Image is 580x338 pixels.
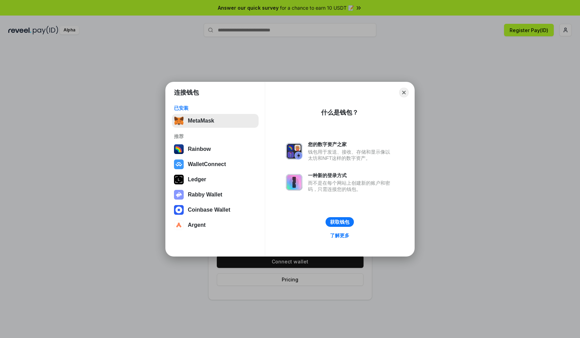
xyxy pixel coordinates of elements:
[174,133,257,139] div: 推荐
[308,149,394,161] div: 钱包用于发送、接收、存储和显示像以太坊和NFT这样的数字资产。
[308,141,394,147] div: 您的数字资产之家
[172,157,259,171] button: WalletConnect
[172,114,259,128] button: MetaMask
[321,108,358,117] div: 什么是钱包？
[174,205,184,215] img: svg+xml,%3Csvg%20width%3D%2228%22%20height%3D%2228%22%20viewBox%3D%220%200%2028%2028%22%20fill%3D...
[330,219,349,225] div: 获取钱包
[188,161,226,167] div: WalletConnect
[286,143,302,160] img: svg+xml,%3Csvg%20xmlns%3D%22http%3A%2F%2Fwww.w3.org%2F2000%2Fsvg%22%20fill%3D%22none%22%20viewBox...
[286,174,302,191] img: svg+xml,%3Csvg%20xmlns%3D%22http%3A%2F%2Fwww.w3.org%2F2000%2Fsvg%22%20fill%3D%22none%22%20viewBox...
[174,160,184,169] img: svg+xml,%3Csvg%20width%3D%2228%22%20height%3D%2228%22%20viewBox%3D%220%200%2028%2028%22%20fill%3D...
[174,190,184,200] img: svg+xml,%3Csvg%20xmlns%3D%22http%3A%2F%2Fwww.w3.org%2F2000%2Fsvg%22%20fill%3D%22none%22%20viewBox...
[172,188,259,202] button: Rabby Wallet
[330,232,349,239] div: 了解更多
[174,88,199,97] h1: 连接钱包
[172,203,259,217] button: Coinbase Wallet
[174,116,184,126] img: svg+xml,%3Csvg%20fill%3D%22none%22%20height%3D%2233%22%20viewBox%3D%220%200%2035%2033%22%20width%...
[308,172,394,178] div: 一种新的登录方式
[188,118,214,124] div: MetaMask
[308,180,394,192] div: 而不是在每个网站上创建新的账户和密码，只需连接您的钱包。
[174,144,184,154] img: svg+xml,%3Csvg%20width%3D%22120%22%20height%3D%22120%22%20viewBox%3D%220%200%20120%20120%22%20fil...
[188,176,206,183] div: Ledger
[188,207,230,213] div: Coinbase Wallet
[399,88,409,97] button: Close
[174,105,257,111] div: 已安装
[172,142,259,156] button: Rainbow
[188,146,211,152] div: Rainbow
[188,222,206,228] div: Argent
[188,192,222,198] div: Rabby Wallet
[174,220,184,230] img: svg+xml,%3Csvg%20width%3D%2228%22%20height%3D%2228%22%20viewBox%3D%220%200%2028%2028%22%20fill%3D...
[174,175,184,184] img: svg+xml,%3Csvg%20xmlns%3D%22http%3A%2F%2Fwww.w3.org%2F2000%2Fsvg%22%20width%3D%2228%22%20height%3...
[326,217,354,227] button: 获取钱包
[172,173,259,186] button: Ledger
[326,231,354,240] a: 了解更多
[172,218,259,232] button: Argent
